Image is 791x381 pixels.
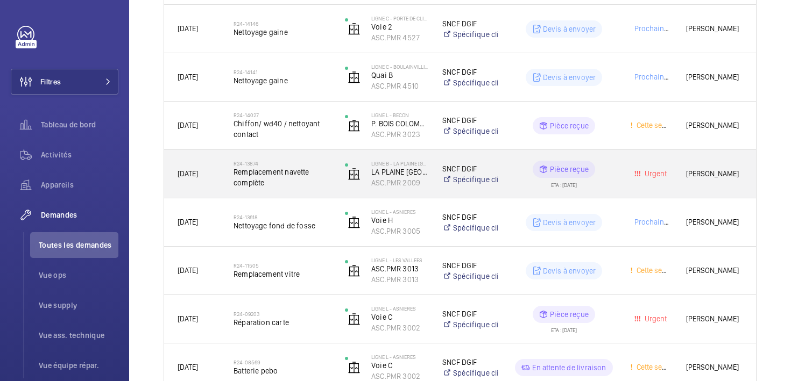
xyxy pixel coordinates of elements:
[543,217,596,228] p: Devis à envoyer
[11,69,118,95] button: Filtres
[348,23,361,35] img: elevator.svg
[442,67,498,77] p: SNCF DGIF
[642,314,667,323] span: Urgent
[234,359,331,365] h2: R24-08569
[234,220,331,231] span: Nettoyage fond de fosse
[371,160,428,167] p: Ligne B - La Plaine [GEOGRAPHIC_DATA]
[371,226,428,236] p: ASC.PMR 3005
[371,118,428,129] p: P. BOIS COLOMBES
[234,317,331,328] span: Réparation carte
[642,169,667,178] span: Urgent
[234,160,331,167] h2: R24-13874
[371,167,428,177] p: LA PLAINE [GEOGRAPHIC_DATA] QUAI 2 VOIE 2/2B
[234,365,331,376] span: Batterie pebo
[371,274,428,285] p: ASC.PMR 3013
[234,311,331,317] h2: R24-09203
[442,308,498,319] p: SNCF DGIF
[442,115,498,126] p: SNCF DGIF
[686,119,743,132] span: [PERSON_NAME]
[234,20,331,27] h2: R24-14146
[234,118,331,140] span: Chiffon/ wd40 / nettoyant contact
[371,177,428,188] p: ASC.PMR 2009
[686,168,743,180] span: [PERSON_NAME]
[442,77,498,88] a: Spécifique client
[686,313,743,325] span: [PERSON_NAME]
[371,21,428,32] p: Voie 2
[234,112,331,118] h2: R24-14027
[371,322,428,333] p: ASC.PMR 3002
[234,269,331,279] span: Remplacement vitre
[442,271,498,282] a: Spécifique client
[39,240,118,250] span: Toutes les demandes
[234,75,331,86] span: Nettoyage gaine
[371,215,428,226] p: Voie H
[550,309,589,320] p: Pièce reçue
[371,70,428,81] p: Quai B
[234,262,331,269] h2: R24-11505
[348,361,361,374] img: elevator.svg
[348,71,361,84] img: elevator.svg
[442,368,498,378] a: Spécifique client
[442,18,498,29] p: SNCF DGIF
[442,319,498,330] a: Spécifique client
[178,169,198,178] span: [DATE]
[348,216,361,229] img: elevator.svg
[371,15,428,21] p: Ligne C - PORTE DE CLICHY
[178,314,198,323] span: [DATE]
[371,360,428,371] p: Voie C
[41,179,118,190] span: Appareils
[442,260,498,271] p: SNCF DGIF
[371,312,428,322] p: Voie C
[632,24,687,33] span: Prochaine visite
[686,71,743,83] span: [PERSON_NAME]
[632,73,687,81] span: Prochaine visite
[442,163,498,174] p: SNCF DGIF
[348,119,361,132] img: elevator.svg
[442,357,498,368] p: SNCF DGIF
[39,330,118,341] span: Vue ass. technique
[543,24,596,34] p: Devis à envoyer
[178,73,198,81] span: [DATE]
[634,121,682,130] span: Cette semaine
[442,212,498,222] p: SNCF DGIF
[532,362,606,373] p: En attente de livraison
[371,112,428,118] p: Ligne L - BECON
[371,32,428,43] p: ASC.PMR 4527
[371,209,428,215] p: Ligne L - ASNIERES
[550,120,589,131] p: Pièce reçue
[234,167,331,188] span: Remplacement navette complète
[234,214,331,220] h2: R24-13618
[41,149,118,160] span: Activités
[634,363,682,371] span: Cette semaine
[442,126,498,136] a: Spécifique client
[371,81,428,91] p: ASC.PMR 4510
[371,305,428,312] p: Ligne L - ASNIERES
[550,164,589,175] p: Pièce reçue
[442,29,498,40] a: Spécifique client
[178,266,198,275] span: [DATE]
[348,168,361,181] img: elevator.svg
[442,222,498,233] a: Spécifique client
[686,361,743,373] span: [PERSON_NAME]
[686,23,743,35] span: [PERSON_NAME]
[543,72,596,83] p: Devis à envoyer
[234,69,331,75] h2: R24-14141
[371,354,428,360] p: Ligne L - ASNIERES
[39,300,118,311] span: Vue supply
[178,363,198,371] span: [DATE]
[551,323,577,333] div: ETA : [DATE]
[371,263,428,274] p: ASC.PMR 3013
[40,76,61,87] span: Filtres
[348,313,361,326] img: elevator.svg
[178,218,198,226] span: [DATE]
[686,264,743,277] span: [PERSON_NAME]
[39,360,118,371] span: Vue équipe répar.
[348,264,361,277] img: elevator.svg
[551,178,577,188] div: ETA : [DATE]
[39,270,118,281] span: Vue ops
[634,266,682,275] span: Cette semaine
[234,27,331,38] span: Nettoyage gaine
[442,174,498,185] a: Spécifique client
[371,129,428,140] p: ASC.PMR 3023
[632,218,687,226] span: Prochaine visite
